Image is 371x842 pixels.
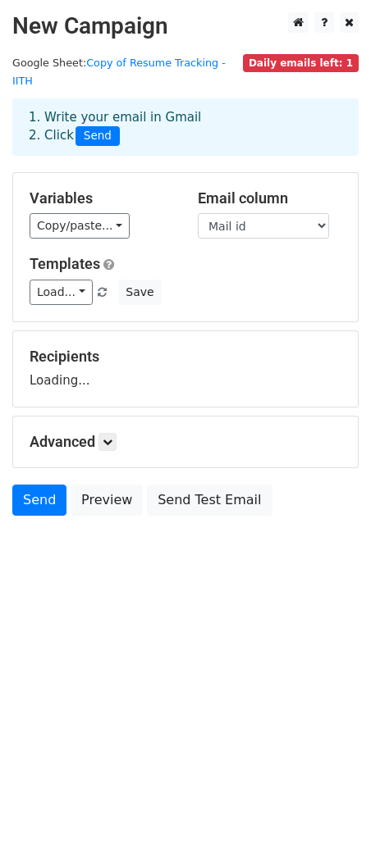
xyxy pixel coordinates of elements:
a: Copy/paste... [30,213,130,239]
a: Preview [71,485,143,516]
span: Send [76,126,120,146]
a: Templates [30,255,100,272]
h5: Advanced [30,433,341,451]
button: Save [118,280,161,305]
a: Daily emails left: 1 [243,57,359,69]
a: Send Test Email [147,485,272,516]
span: Daily emails left: 1 [243,54,359,72]
h5: Recipients [30,348,341,366]
h5: Variables [30,189,173,207]
small: Google Sheet: [12,57,226,88]
a: Load... [30,280,93,305]
h2: New Campaign [12,12,359,40]
a: Copy of Resume Tracking - IITH [12,57,226,88]
div: Loading... [30,348,341,390]
div: 1. Write your email in Gmail 2. Click [16,108,355,146]
a: Send [12,485,66,516]
h5: Email column [198,189,341,207]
